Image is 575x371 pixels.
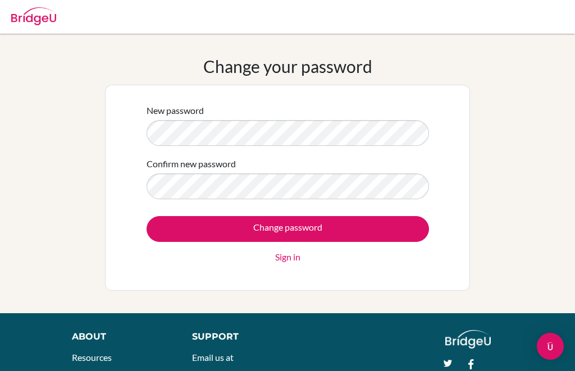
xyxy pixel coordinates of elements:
h1: Change your password [203,56,372,76]
img: logo_white@2x-f4f0deed5e89b7ecb1c2cc34c3e3d731f90f0f143d5ea2071677605dd97b5244.png [445,330,491,349]
div: Support [192,330,277,343]
a: Resources [72,352,112,363]
label: New password [147,104,204,117]
img: Bridge-U [11,7,56,25]
a: Sign in [275,250,300,264]
input: Change password [147,216,429,242]
div: Open Intercom Messenger [537,333,564,360]
div: About [72,330,167,343]
label: Confirm new password [147,157,236,171]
